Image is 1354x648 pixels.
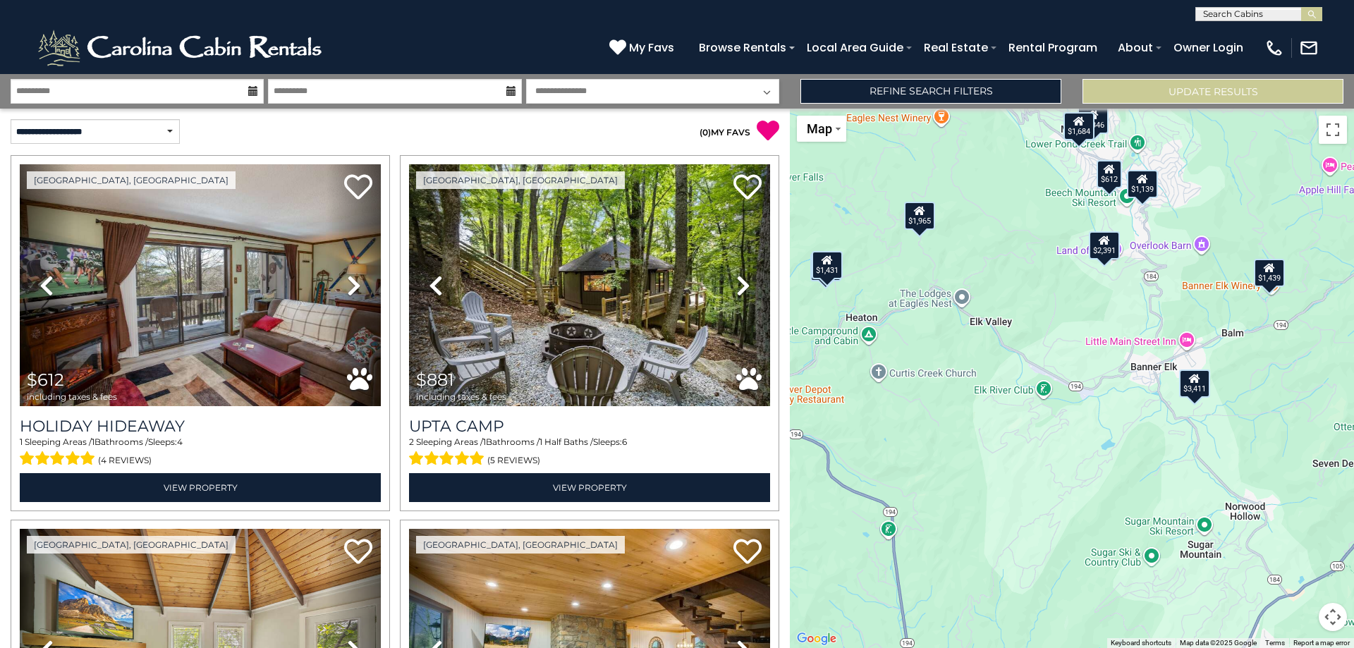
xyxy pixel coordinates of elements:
img: thumbnail_167080979.jpeg [409,164,770,406]
div: Sleeping Areas / Bathrooms / Sleeps: [409,436,770,470]
a: Holiday Hideaway [20,417,381,436]
a: Real Estate [917,35,995,60]
span: $881 [416,369,454,390]
a: Add to favorites [344,537,372,568]
span: Map data ©2025 Google [1180,639,1257,647]
span: (5 reviews) [487,451,540,470]
a: Browse Rentals [692,35,793,60]
a: Upta Camp [409,417,770,436]
span: 4 [177,436,183,447]
a: Local Area Guide [800,35,910,60]
div: $1,431 [812,250,843,279]
div: $1,415 [810,253,841,281]
span: My Favs [629,39,674,56]
div: $1,684 [1063,111,1094,140]
div: Sleeping Areas / Bathrooms / Sleeps: [20,436,381,470]
a: Add to favorites [344,173,372,203]
img: phone-regular-white.png [1264,38,1284,58]
a: [GEOGRAPHIC_DATA], [GEOGRAPHIC_DATA] [27,171,236,189]
span: including taxes & fees [416,392,506,401]
img: thumbnail_163267576.jpeg [20,164,381,406]
span: 1 [20,436,23,447]
a: [GEOGRAPHIC_DATA], [GEOGRAPHIC_DATA] [416,536,625,554]
a: Add to favorites [733,173,762,203]
a: (0)MY FAVS [700,127,750,137]
span: 1 [92,436,94,447]
img: Google [793,630,840,648]
img: mail-regular-white.png [1299,38,1319,58]
a: View Property [409,473,770,502]
a: Refine Search Filters [800,79,1061,104]
button: Change map style [797,116,846,142]
a: [GEOGRAPHIC_DATA], [GEOGRAPHIC_DATA] [416,171,625,189]
a: Report a map error [1293,639,1350,647]
span: ( ) [700,127,711,137]
div: $612 [1097,159,1122,188]
a: [GEOGRAPHIC_DATA], [GEOGRAPHIC_DATA] [27,536,236,554]
a: Add to favorites [733,537,762,568]
a: Terms (opens in new tab) [1265,639,1285,647]
a: About [1111,35,1160,60]
div: $2,391 [1089,231,1120,259]
span: 0 [702,127,708,137]
button: Keyboard shortcuts [1111,638,1171,648]
button: Toggle fullscreen view [1319,116,1347,144]
span: 2 [409,436,414,447]
a: Owner Login [1166,35,1250,60]
a: Open this area in Google Maps (opens a new window) [793,630,840,648]
a: My Favs [609,39,678,57]
div: $1,439 [1254,258,1285,286]
a: View Property [20,473,381,502]
span: including taxes & fees [27,392,117,401]
div: $1,139 [1127,170,1158,198]
span: 1 Half Baths / [539,436,593,447]
button: Map camera controls [1319,603,1347,631]
div: $3,411 [1179,369,1210,397]
span: $612 [27,369,64,390]
img: White-1-2.png [35,27,328,69]
span: (4 reviews) [98,451,152,470]
button: Update Results [1082,79,1343,104]
div: $1,965 [904,201,935,229]
span: 6 [622,436,627,447]
span: 1 [483,436,486,447]
a: Rental Program [1001,35,1104,60]
span: Map [807,121,832,136]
